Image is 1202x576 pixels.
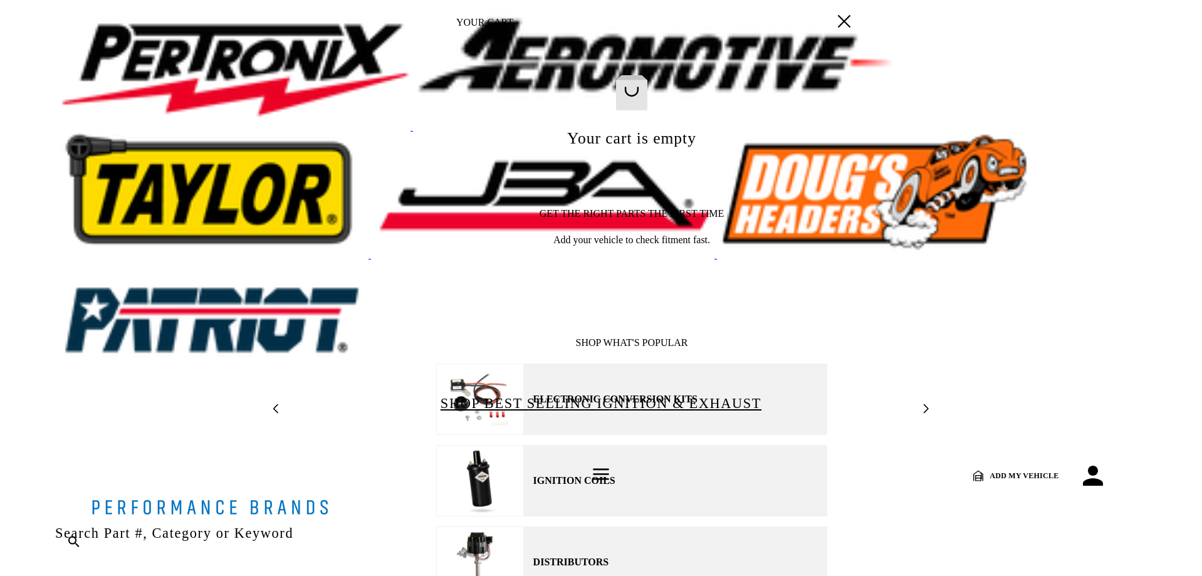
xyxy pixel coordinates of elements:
span: Add my vehicle [990,471,1058,481]
a: SHOP BEST SELLING IGNITION & EXHAUST [441,395,761,411]
div: 1 of 2 [296,395,907,412]
summary: Menu [579,463,623,485]
slideshow-component: Translation missing: en.sections.announcements.announcement_bar [5,389,1197,429]
input: Search Part #, Category or Keyword [55,523,535,567]
button: search button [55,523,99,567]
h6: Shop what's popular [436,337,827,348]
p: Add your vehicle to check fitment fast. [436,234,827,246]
h2: Your cart [436,17,513,28]
div: Announcement [296,395,907,412]
span: 1 [973,468,990,484]
h6: Get the right parts the first time [436,208,827,219]
a: 1Add my vehicle [968,456,1064,495]
button: Translation missing: en.sections.announcements.next_announcement [906,389,946,429]
img: Pertronix [55,429,368,523]
button: Translation missing: en.sections.announcements.previous_announcement [256,389,296,429]
button: Add your vehicle [522,261,741,277]
h2: Your cart is empty [436,129,827,148]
